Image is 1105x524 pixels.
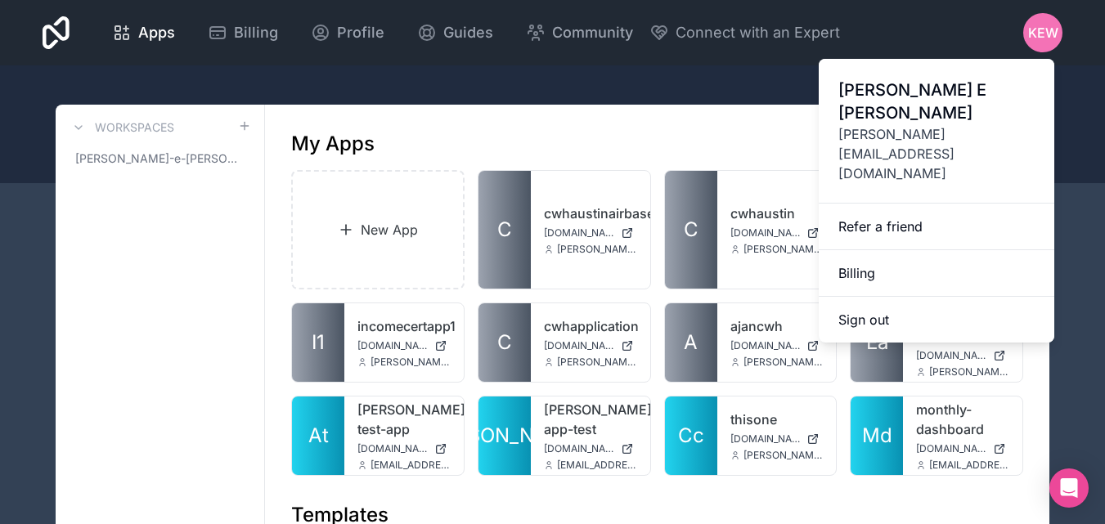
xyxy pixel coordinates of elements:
span: [DOMAIN_NAME] [730,339,801,352]
span: [DOMAIN_NAME] [544,442,614,455]
a: [DOMAIN_NAME] [357,339,451,352]
a: cwhapplication [544,316,637,336]
span: Apps [138,21,175,44]
a: monthly-dashboard [916,400,1009,439]
a: [DOMAIN_NAME] [730,432,824,446]
a: thisone [730,410,824,429]
span: [PERSON_NAME][EMAIL_ADDRESS][DOMAIN_NAME] [743,356,824,369]
span: I1 [312,329,325,356]
span: [DOMAIN_NAME] [730,432,801,446]
span: [EMAIL_ADDRESS][DOMAIN_NAME] [557,459,637,472]
span: [PERSON_NAME]-e-[PERSON_NAME] [75,150,238,167]
span: Cc [678,423,704,449]
h1: My Apps [291,131,375,157]
a: Billing [195,15,291,51]
h3: Workspaces [95,119,174,136]
a: Apps [99,15,188,51]
a: C [478,171,531,289]
a: New App [291,170,465,289]
a: Billing [819,250,1054,297]
span: [DOMAIN_NAME] [544,226,614,240]
span: At [308,423,329,449]
a: [PERSON_NAME] [478,396,531,475]
a: [DOMAIN_NAME] [544,339,637,352]
a: C [665,171,717,289]
span: C [684,217,698,243]
span: [PERSON_NAME][EMAIL_ADDRESS][DOMAIN_NAME] [838,124,1035,183]
a: incomecertapp1 [357,316,451,336]
div: Open Intercom Messenger [1049,468,1089,508]
span: [DOMAIN_NAME] [916,442,986,455]
a: [DOMAIN_NAME] [730,339,824,352]
a: [DOMAIN_NAME] [544,442,637,455]
span: [PERSON_NAME] E [PERSON_NAME] [838,78,1035,124]
span: [DOMAIN_NAME] [357,339,428,352]
span: Community [552,21,633,44]
span: C [497,217,512,243]
a: [DOMAIN_NAME] [916,442,1009,455]
a: [PERSON_NAME]-test-app [357,400,451,439]
a: [DOMAIN_NAME] [544,226,637,240]
span: [DOMAIN_NAME] [544,339,614,352]
span: [PERSON_NAME][EMAIL_ADDRESS][DOMAIN_NAME] [929,365,1009,378]
span: Profile [337,21,384,44]
span: A [684,329,698,356]
a: Community [513,15,646,51]
a: cwhaustinairbase [544,204,637,223]
a: Cc [665,396,717,475]
span: [PERSON_NAME][EMAIL_ADDRESS][DOMAIN_NAME] [371,356,451,369]
a: [DOMAIN_NAME] [730,226,824,240]
span: [EMAIL_ADDRESS][DOMAIN_NAME] [371,459,451,472]
a: Profile [298,15,398,51]
a: [PERSON_NAME]-e-[PERSON_NAME] [69,144,251,173]
span: [DOMAIN_NAME] [730,226,801,240]
a: cwhaustin [730,204,824,223]
a: At [292,396,344,475]
a: [DOMAIN_NAME] [357,442,451,455]
a: C [478,303,531,382]
a: Workspaces [69,118,174,137]
span: [PERSON_NAME][EMAIL_ADDRESS][DOMAIN_NAME] [743,449,824,462]
span: Connect with an Expert [676,21,840,44]
button: Sign out [819,297,1054,343]
span: [PERSON_NAME][EMAIL_ADDRESS][DOMAIN_NAME] [743,243,824,256]
span: [DOMAIN_NAME] [916,349,986,362]
a: Guides [404,15,506,51]
a: ajancwh [730,316,824,336]
a: Md [851,396,903,475]
span: Billing [234,21,278,44]
a: Refer a friend [819,204,1054,250]
a: [PERSON_NAME]-app-test [544,400,637,439]
span: [PERSON_NAME] [424,423,585,449]
a: [DOMAIN_NAME] [916,349,1009,362]
a: Ea [851,303,903,382]
span: [PERSON_NAME][EMAIL_ADDRESS][DOMAIN_NAME] [557,356,637,369]
span: Ea [866,329,888,356]
button: Connect with an Expert [649,21,840,44]
span: [PERSON_NAME][EMAIL_ADDRESS][DOMAIN_NAME] [557,243,637,256]
a: I1 [292,303,344,382]
span: KEW [1028,23,1058,43]
span: C [497,329,512,356]
span: [EMAIL_ADDRESS][DOMAIN_NAME] [929,459,1009,472]
a: A [665,303,717,382]
span: Guides [443,21,493,44]
span: Md [862,423,892,449]
span: [DOMAIN_NAME] [357,442,428,455]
